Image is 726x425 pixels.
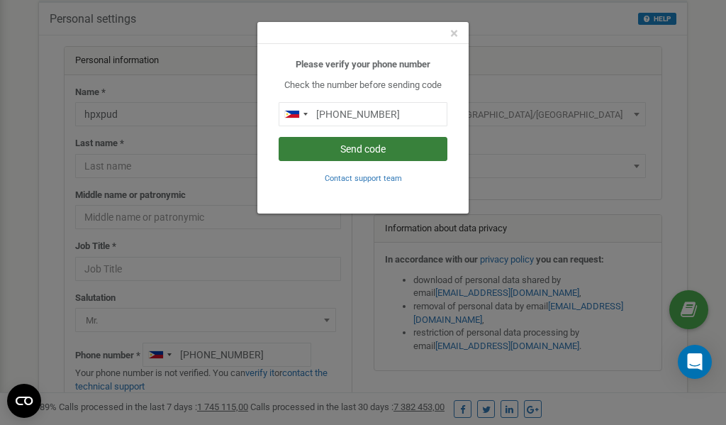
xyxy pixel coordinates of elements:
span: × [450,25,458,42]
div: Open Intercom Messenger [678,345,712,379]
button: Send code [279,137,447,161]
button: Open CMP widget [7,384,41,418]
b: Please verify your phone number [296,59,430,70]
a: Contact support team [325,172,402,183]
p: Check the number before sending code [279,79,447,92]
small: Contact support team [325,174,402,183]
button: Close [450,26,458,41]
div: Telephone country code [279,103,312,126]
input: 0905 123 4567 [279,102,447,126]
